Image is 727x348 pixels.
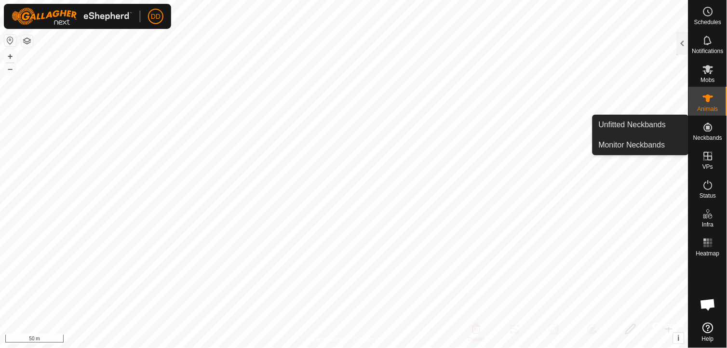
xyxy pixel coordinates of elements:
[4,35,16,46] button: Reset Map
[599,139,665,151] span: Monitor Neckbands
[692,48,724,54] span: Notifications
[700,193,716,199] span: Status
[694,290,723,319] div: Open chat
[21,35,33,47] button: Map Layers
[151,12,161,22] span: DD
[673,333,684,344] button: i
[306,335,342,344] a: Privacy Policy
[354,335,382,344] a: Contact Us
[698,106,718,112] span: Animals
[696,251,720,256] span: Heatmap
[12,8,132,25] img: Gallagher Logo
[701,77,715,83] span: Mobs
[593,115,688,134] a: Unfitted Neckbands
[4,51,16,62] button: +
[599,119,666,131] span: Unfitted Neckbands
[689,319,727,346] a: Help
[694,19,721,25] span: Schedules
[678,334,680,342] span: i
[702,222,714,228] span: Infra
[702,164,713,170] span: VPs
[593,135,688,155] a: Monitor Neckbands
[4,63,16,75] button: –
[702,336,714,342] span: Help
[693,135,722,141] span: Neckbands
